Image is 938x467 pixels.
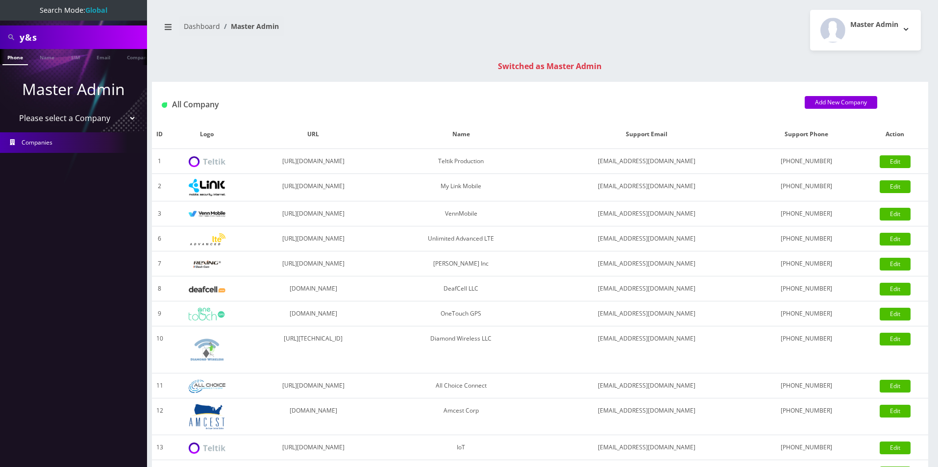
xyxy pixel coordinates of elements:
[168,120,247,149] th: Logo
[85,5,107,15] strong: Global
[152,174,168,201] td: 2
[189,211,225,218] img: VennMobile
[380,398,542,435] td: Amcest Corp
[152,326,168,373] td: 10
[152,398,168,435] td: 12
[880,405,911,418] a: Edit
[880,233,911,246] a: Edit
[189,380,225,393] img: All Choice Connect
[152,301,168,326] td: 9
[751,201,862,226] td: [PHONE_NUMBER]
[20,28,145,47] input: Search All Companies
[122,49,155,64] a: Company
[40,5,107,15] span: Search Mode:
[542,435,751,460] td: [EMAIL_ADDRESS][DOMAIN_NAME]
[152,276,168,301] td: 8
[542,398,751,435] td: [EMAIL_ADDRESS][DOMAIN_NAME]
[189,260,225,269] img: Rexing Inc
[850,21,898,29] h2: Master Admin
[152,226,168,251] td: 6
[162,100,790,109] h1: All Company
[162,102,167,108] img: All Company
[542,201,751,226] td: [EMAIL_ADDRESS][DOMAIN_NAME]
[880,442,911,454] a: Edit
[751,435,862,460] td: [PHONE_NUMBER]
[380,149,542,174] td: Teltik Production
[2,49,28,65] a: Phone
[189,403,225,430] img: Amcest Corp
[189,179,225,196] img: My Link Mobile
[35,49,59,64] a: Name
[152,251,168,276] td: 7
[247,174,380,201] td: [URL][DOMAIN_NAME]
[810,10,921,50] button: Master Admin
[751,120,862,149] th: Support Phone
[880,155,911,168] a: Edit
[247,398,380,435] td: [DOMAIN_NAME]
[380,226,542,251] td: Unlimited Advanced LTE
[152,201,168,226] td: 3
[542,276,751,301] td: [EMAIL_ADDRESS][DOMAIN_NAME]
[380,201,542,226] td: VennMobile
[247,276,380,301] td: [DOMAIN_NAME]
[247,201,380,226] td: [URL][DOMAIN_NAME]
[542,326,751,373] td: [EMAIL_ADDRESS][DOMAIN_NAME]
[247,120,380,149] th: URL
[152,120,168,149] th: ID
[189,308,225,320] img: OneTouch GPS
[189,331,225,368] img: Diamond Wireless LLC
[380,276,542,301] td: DeafCell LLC
[380,326,542,373] td: Diamond Wireless LLC
[542,120,751,149] th: Support Email
[542,373,751,398] td: [EMAIL_ADDRESS][DOMAIN_NAME]
[751,149,862,174] td: [PHONE_NUMBER]
[542,226,751,251] td: [EMAIL_ADDRESS][DOMAIN_NAME]
[189,233,225,246] img: Unlimited Advanced LTE
[880,283,911,295] a: Edit
[751,301,862,326] td: [PHONE_NUMBER]
[380,301,542,326] td: OneTouch GPS
[189,442,225,454] img: IoT
[880,258,911,270] a: Edit
[247,251,380,276] td: [URL][DOMAIN_NAME]
[92,49,115,64] a: Email
[751,174,862,201] td: [PHONE_NUMBER]
[542,174,751,201] td: [EMAIL_ADDRESS][DOMAIN_NAME]
[542,149,751,174] td: [EMAIL_ADDRESS][DOMAIN_NAME]
[380,435,542,460] td: IoT
[751,373,862,398] td: [PHONE_NUMBER]
[189,156,225,168] img: Teltik Production
[542,251,751,276] td: [EMAIL_ADDRESS][DOMAIN_NAME]
[751,326,862,373] td: [PHONE_NUMBER]
[247,326,380,373] td: [URL][TECHNICAL_ID]
[880,308,911,320] a: Edit
[751,398,862,435] td: [PHONE_NUMBER]
[862,120,928,149] th: Action
[247,301,380,326] td: [DOMAIN_NAME]
[220,21,279,31] li: Master Admin
[880,208,911,221] a: Edit
[380,373,542,398] td: All Choice Connect
[751,276,862,301] td: [PHONE_NUMBER]
[880,180,911,193] a: Edit
[247,226,380,251] td: [URL][DOMAIN_NAME]
[184,22,220,31] a: Dashboard
[751,226,862,251] td: [PHONE_NUMBER]
[247,149,380,174] td: [URL][DOMAIN_NAME]
[159,16,533,44] nav: breadcrumb
[189,286,225,293] img: DeafCell LLC
[152,373,168,398] td: 11
[66,49,85,64] a: SIM
[542,301,751,326] td: [EMAIL_ADDRESS][DOMAIN_NAME]
[380,174,542,201] td: My Link Mobile
[152,149,168,174] td: 1
[162,60,938,72] div: Switched as Master Admin
[380,251,542,276] td: [PERSON_NAME] Inc
[247,435,380,460] td: [URL][DOMAIN_NAME]
[880,333,911,345] a: Edit
[880,380,911,393] a: Edit
[247,373,380,398] td: [URL][DOMAIN_NAME]
[380,120,542,149] th: Name
[22,138,52,147] span: Companies
[751,251,862,276] td: [PHONE_NUMBER]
